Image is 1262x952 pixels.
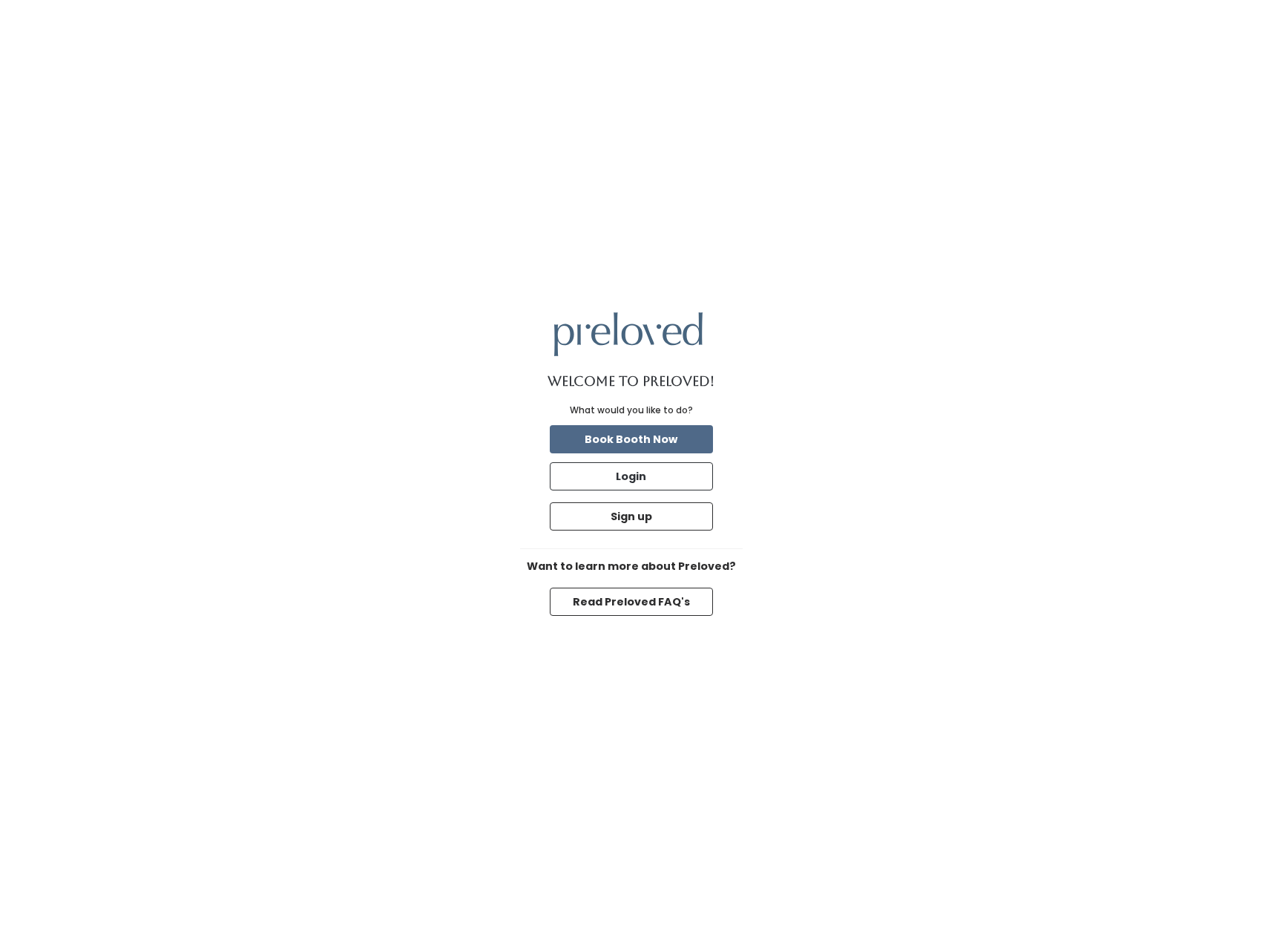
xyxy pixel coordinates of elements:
[550,425,713,453] button: Book Booth Now
[547,499,716,534] a: Sign up
[554,312,703,356] img: preloved logo
[550,502,713,531] button: Sign up
[547,459,716,493] a: Login
[550,588,713,616] button: Read Preloved FAQ's
[548,374,714,389] h1: Welcome to Preloved!
[570,404,693,417] div: What would you like to do?
[520,561,743,573] h6: Want to learn more about Preloved?
[550,462,713,490] button: Login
